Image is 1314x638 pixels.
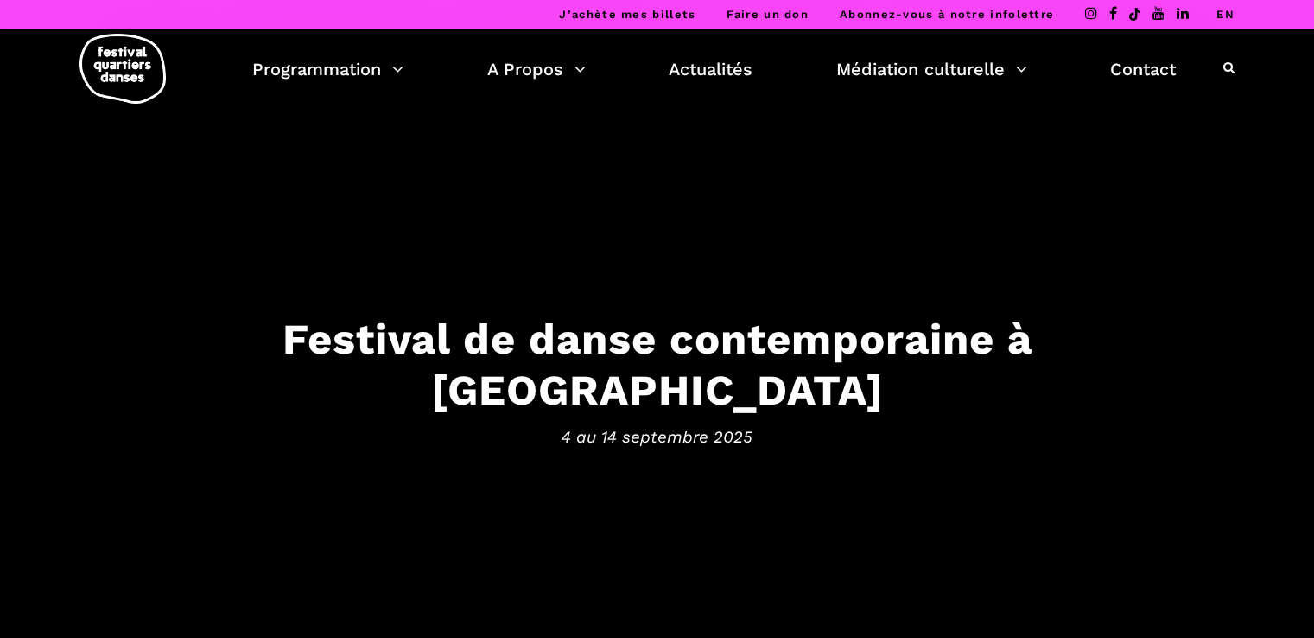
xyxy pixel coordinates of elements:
a: Programmation [252,54,403,84]
a: Abonnez-vous à notre infolettre [840,8,1054,21]
h3: Festival de danse contemporaine à [GEOGRAPHIC_DATA] [122,314,1193,416]
a: J’achète mes billets [559,8,695,21]
span: 4 au 14 septembre 2025 [122,424,1193,450]
a: Actualités [669,54,752,84]
img: logo-fqd-med [79,34,166,104]
a: Médiation culturelle [836,54,1027,84]
a: Contact [1110,54,1176,84]
a: EN [1216,8,1235,21]
a: Faire un don [727,8,809,21]
a: A Propos [487,54,586,84]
